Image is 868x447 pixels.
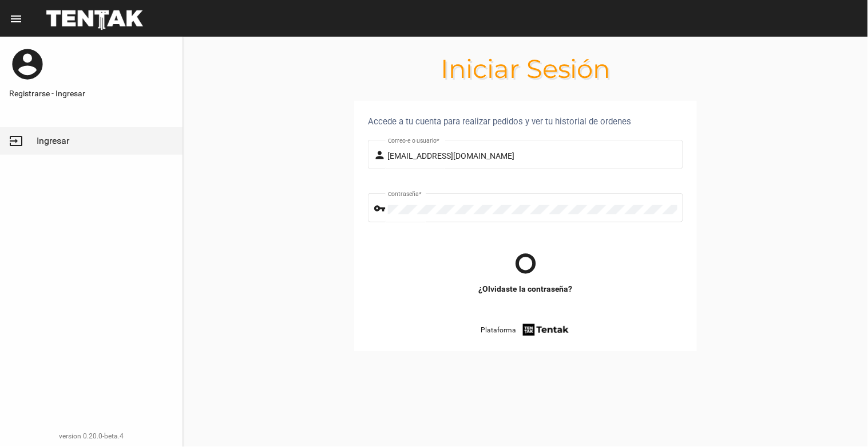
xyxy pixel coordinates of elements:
[374,202,388,215] mat-icon: vpn_key
[9,46,46,83] mat-icon: account_circle
[374,148,388,162] mat-icon: person
[183,60,868,78] h1: Iniciar Sesión
[478,283,573,295] a: ¿Olvidaste la contraseña?
[481,324,516,336] span: Plataforma
[481,322,570,338] a: Plataforma
[9,430,173,442] div: version 0.20.0-beta.4
[9,12,23,26] mat-icon: menu
[9,134,23,148] mat-icon: input
[368,115,683,128] div: Accede a tu cuenta para realizar pedidos y ver tu historial de ordenes
[521,322,570,338] img: tentak-firm.png
[37,135,69,147] span: Ingresar
[9,88,173,99] a: Registrarse - Ingresar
